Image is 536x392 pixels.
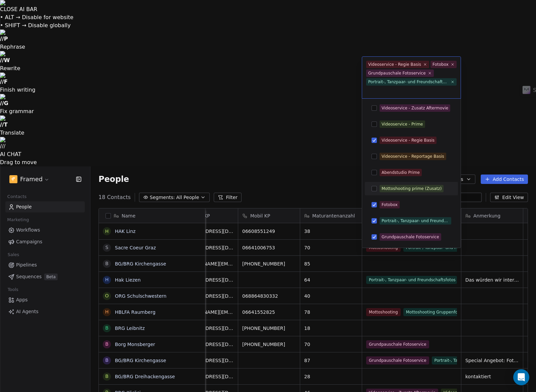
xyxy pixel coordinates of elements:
[382,186,442,192] div: Mottoshooting prime (Zusatz)
[382,218,449,224] div: Portrait-, Tanzpaar- und Freundschaftsfotos
[382,169,420,176] div: Abendstudio Prime
[382,234,439,240] div: Grundpauschale Fotoservice
[382,202,398,208] div: Fotobox
[365,101,458,308] div: Suggestions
